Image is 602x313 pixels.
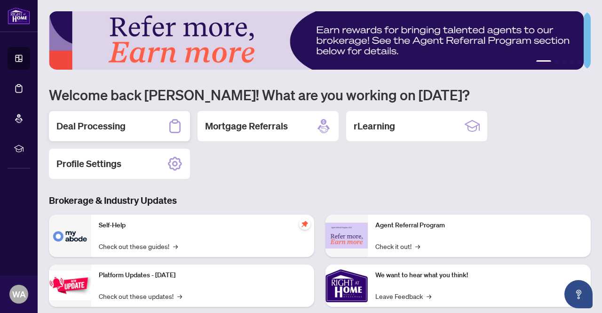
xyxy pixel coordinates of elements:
button: 5 [578,60,581,64]
h2: Mortgage Referrals [205,120,288,133]
span: pushpin [299,218,310,230]
img: Platform Updates - July 21, 2025 [49,271,91,300]
a: Check it out!→ [375,241,420,251]
p: Agent Referral Program [375,220,583,231]
p: We want to hear what you think! [375,270,583,281]
h2: Profile Settings [56,157,121,170]
span: → [415,241,420,251]
span: WA [12,288,26,301]
span: → [173,241,178,251]
span: → [177,291,182,301]
img: Self-Help [49,215,91,257]
button: Open asap [564,280,593,308]
a: Check out these guides!→ [99,241,178,251]
img: Slide 0 [49,11,584,70]
button: 3 [562,60,566,64]
button: 1 [536,60,551,64]
h1: Welcome back [PERSON_NAME]! What are you working on [DATE]? [49,86,591,104]
img: logo [8,7,30,24]
h2: rLearning [354,120,395,133]
p: Platform Updates - [DATE] [99,270,307,281]
h2: Deal Processing [56,120,126,133]
a: Check out these updates!→ [99,291,182,301]
img: Agent Referral Program [325,223,368,249]
button: 4 [570,60,574,64]
span: → [427,291,431,301]
p: Self-Help [99,220,307,231]
a: Leave Feedback→ [375,291,431,301]
img: We want to hear what you think! [325,265,368,307]
button: 2 [555,60,559,64]
h3: Brokerage & Industry Updates [49,194,591,207]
